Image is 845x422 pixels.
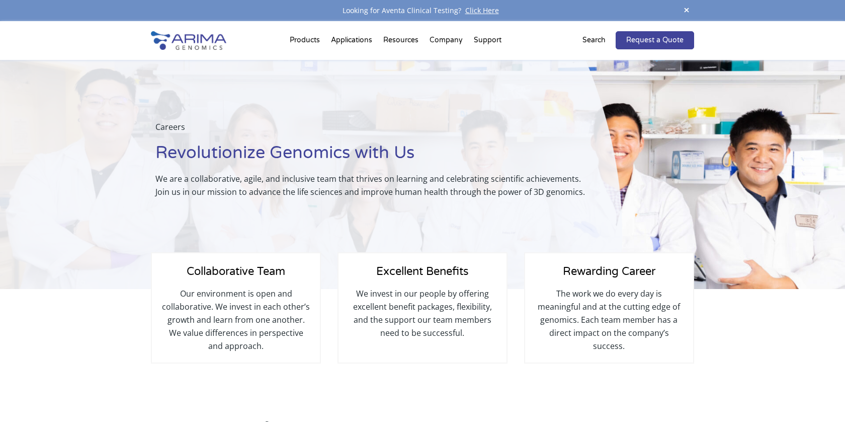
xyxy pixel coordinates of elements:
[162,287,310,353] p: Our environment is open and collaborative. We invest in each other’s growth and learn from one an...
[187,265,285,278] span: Collaborative Team
[535,287,683,353] p: The work we do every day is meaningful and at the cutting edge of genomics. Each team member has ...
[151,31,226,50] img: Arima-Genomics-logo
[616,31,694,49] a: Request a Quote
[376,265,469,278] span: Excellent Benefits
[155,172,597,198] p: We are a collaborative, agile, and inclusive team that thrives on learning and celebrating scient...
[155,142,597,172] h1: Revolutionize Genomics with Us
[151,4,694,17] div: Looking for Aventa Clinical Testing?
[582,34,606,47] p: Search
[461,6,503,15] a: Click Here
[563,265,655,278] span: Rewarding Career
[349,287,496,339] p: We invest in our people by offering excellent benefit packages, flexibility, and the support our ...
[155,120,597,142] p: Careers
